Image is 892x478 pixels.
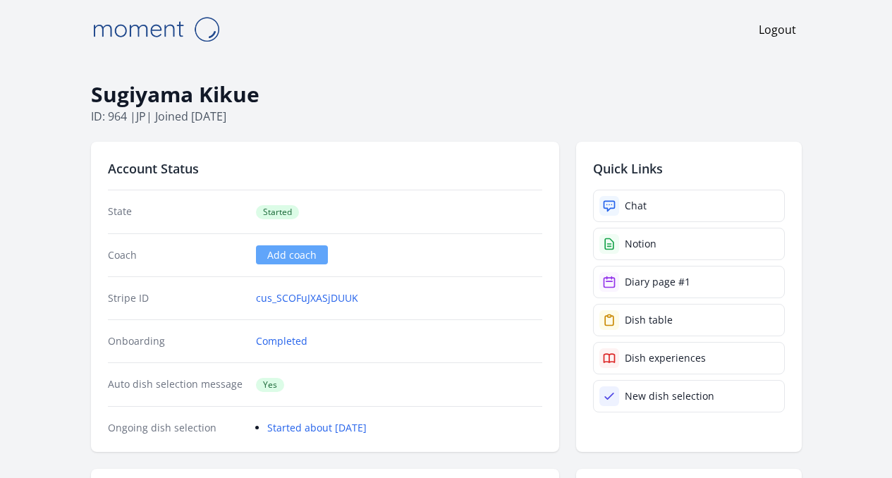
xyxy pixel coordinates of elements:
[85,11,226,47] img: Moment
[625,351,706,365] div: Dish experiences
[625,199,647,213] div: Chat
[593,342,785,374] a: Dish experiences
[108,248,245,262] dt: Coach
[136,109,146,124] span: jp
[108,204,245,219] dt: State
[108,159,542,178] h2: Account Status
[759,21,796,38] a: Logout
[625,313,673,327] div: Dish table
[108,377,245,392] dt: Auto dish selection message
[593,228,785,260] a: Notion
[256,245,328,264] a: Add coach
[91,108,802,125] p: ID: 964 | | Joined [DATE]
[625,275,690,289] div: Diary page #1
[593,159,785,178] h2: Quick Links
[593,190,785,222] a: Chat
[108,421,245,435] dt: Ongoing dish selection
[91,81,802,108] h1: Sugiyama Kikue
[108,334,245,348] dt: Onboarding
[256,334,307,348] a: Completed
[256,378,284,392] span: Yes
[267,421,367,434] a: Started about [DATE]
[108,291,245,305] dt: Stripe ID
[593,380,785,412] a: New dish selection
[593,266,785,298] a: Diary page #1
[625,389,714,403] div: New dish selection
[256,205,299,219] span: Started
[625,237,656,251] div: Notion
[593,304,785,336] a: Dish table
[256,291,358,305] a: cus_SCOFuJXASjDUUK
